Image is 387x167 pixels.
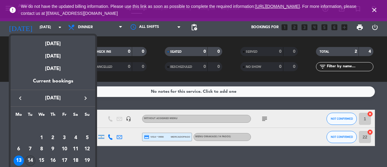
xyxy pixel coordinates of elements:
td: October 6, 2025 [13,143,24,155]
div: 8 [36,144,47,154]
td: October 3, 2025 [59,132,70,144]
div: 10 [59,144,70,154]
td: October 13, 2025 [13,155,24,166]
div: 4 [70,133,81,143]
div: 13 [14,155,24,166]
i: keyboard_arrow_left [17,95,24,102]
td: October 16, 2025 [47,155,59,166]
button: keyboard_arrow_right [80,94,91,102]
th: Wednesday [36,111,47,121]
td: October 11, 2025 [70,143,82,155]
div: 3 [59,133,70,143]
td: October 14, 2025 [24,155,36,166]
th: Monday [13,111,24,121]
div: 17 [59,155,70,166]
div: 1 [36,133,47,143]
div: [DATE] [11,35,95,48]
div: 6 [14,144,24,154]
div: [DATE] [11,60,95,77]
td: October 5, 2025 [81,132,93,144]
div: 11 [70,144,81,154]
td: October 12, 2025 [81,143,93,155]
button: keyboard_arrow_left [15,94,26,102]
td: October 10, 2025 [59,143,70,155]
th: Saturday [70,111,82,121]
i: keyboard_arrow_right [82,95,89,102]
div: 9 [48,144,58,154]
td: October 8, 2025 [36,143,47,155]
td: October 15, 2025 [36,155,47,166]
th: Friday [59,111,70,121]
th: Sunday [81,111,93,121]
div: 18 [70,155,81,166]
td: October 1, 2025 [36,132,47,144]
div: 5 [82,133,92,143]
td: October 9, 2025 [47,143,59,155]
th: Tuesday [24,111,36,121]
div: 16 [48,155,58,166]
div: 2 [48,133,58,143]
div: 19 [82,155,92,166]
div: 14 [25,155,35,166]
td: October 17, 2025 [59,155,70,166]
div: 15 [36,155,47,166]
div: 12 [82,144,92,154]
span: [DATE] [26,94,80,102]
div: [DATE] [11,48,95,60]
td: OCT [13,121,93,132]
th: Thursday [47,111,59,121]
td: October 7, 2025 [24,143,36,155]
div: Current bookings [11,77,95,90]
td: October 19, 2025 [81,155,93,166]
td: October 18, 2025 [70,155,82,166]
td: October 2, 2025 [47,132,59,144]
div: 7 [25,144,35,154]
td: October 4, 2025 [70,132,82,144]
